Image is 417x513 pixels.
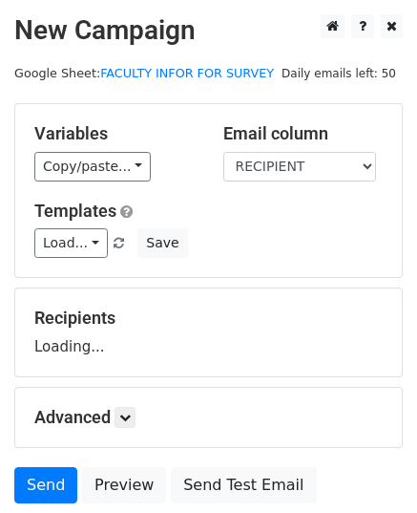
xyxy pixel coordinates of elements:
[14,467,77,503] a: Send
[34,407,383,428] h5: Advanced
[171,467,316,503] a: Send Test Email
[34,152,151,182] a: Copy/paste...
[34,308,383,357] div: Loading...
[82,467,166,503] a: Preview
[34,201,116,221] a: Templates
[137,228,187,258] button: Save
[34,308,383,329] h5: Recipients
[100,66,274,80] a: FACULTY INFOR FOR SURVEY
[34,228,108,258] a: Load...
[223,123,384,144] h5: Email column
[34,123,195,144] h5: Variables
[14,14,403,47] h2: New Campaign
[14,66,274,80] small: Google Sheet:
[275,66,403,80] a: Daily emails left: 50
[275,63,403,84] span: Daily emails left: 50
